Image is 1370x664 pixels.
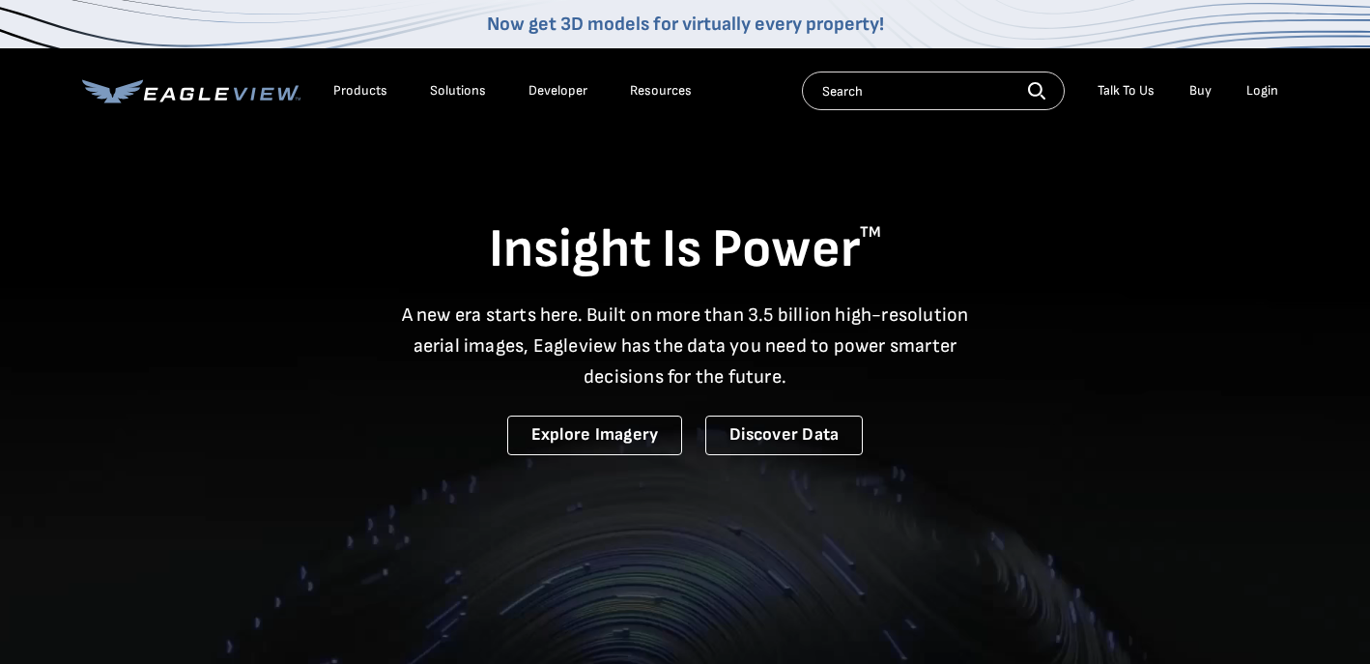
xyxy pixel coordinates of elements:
[630,82,692,100] div: Resources
[82,217,1288,284] h1: Insight Is Power
[430,82,486,100] div: Solutions
[1189,82,1212,100] a: Buy
[705,416,863,455] a: Discover Data
[802,72,1065,110] input: Search
[333,82,387,100] div: Products
[1246,82,1278,100] div: Login
[507,416,683,455] a: Explore Imagery
[860,223,881,242] sup: TM
[528,82,587,100] a: Developer
[487,13,884,36] a: Now get 3D models for virtually every property!
[1098,82,1155,100] div: Talk To Us
[389,300,981,392] p: A new era starts here. Built on more than 3.5 billion high-resolution aerial images, Eagleview ha...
